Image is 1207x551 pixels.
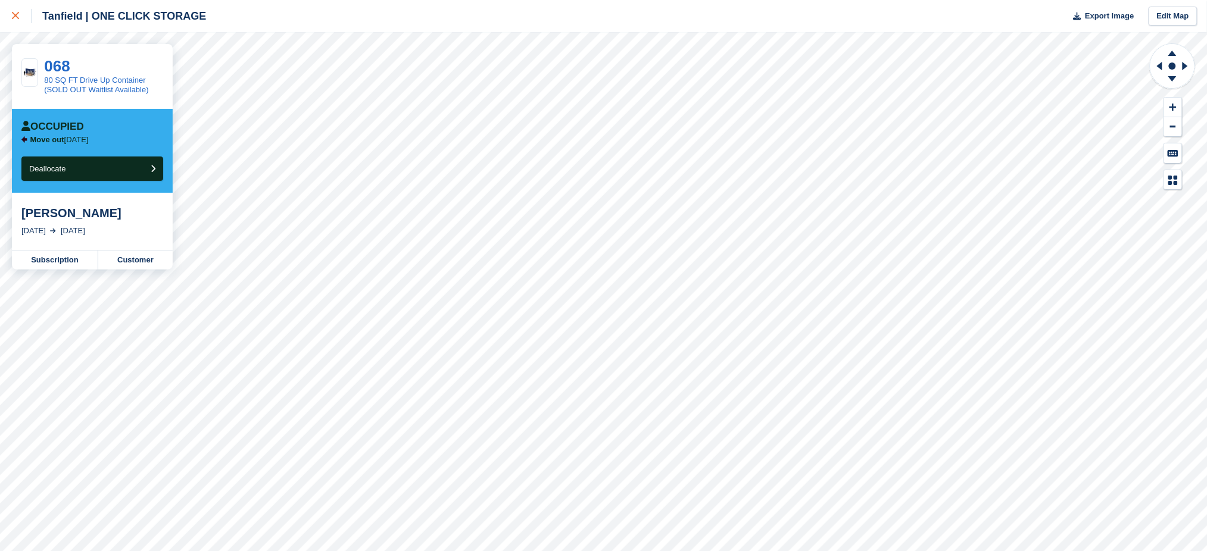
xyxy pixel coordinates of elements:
[30,135,89,145] p: [DATE]
[30,135,64,144] span: Move out
[1164,117,1182,137] button: Zoom Out
[1164,143,1182,163] button: Keyboard Shortcuts
[50,228,56,233] img: arrow-right-light-icn-cde0832a797a2874e46488d9cf13f60e5c3a73dbe684e267c42b8395dfbc2abf.svg
[1149,7,1197,26] a: Edit Map
[29,164,66,173] span: Deallocate
[32,9,206,23] div: Tanfield | ONE CLICK STORAGE
[44,57,70,75] a: 068
[12,251,98,270] a: Subscription
[21,156,163,181] button: Deallocate
[21,136,27,143] img: arrow-left-icn-90495f2de72eb5bd0bd1c3c35deca35cc13f817d75bef06ecd7c0b315636ce7e.svg
[21,121,84,133] div: Occupied
[21,206,163,220] div: [PERSON_NAME]
[1164,98,1182,117] button: Zoom In
[21,225,46,237] div: [DATE]
[61,225,85,237] div: [DATE]
[22,67,38,79] img: 10-ft-container.jpg
[1164,170,1182,190] button: Map Legend
[98,251,173,270] a: Customer
[1085,10,1134,22] span: Export Image
[44,76,148,94] a: 80 SQ FT Drive Up Container (SOLD OUT Waitlist Available)
[1066,7,1134,26] button: Export Image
